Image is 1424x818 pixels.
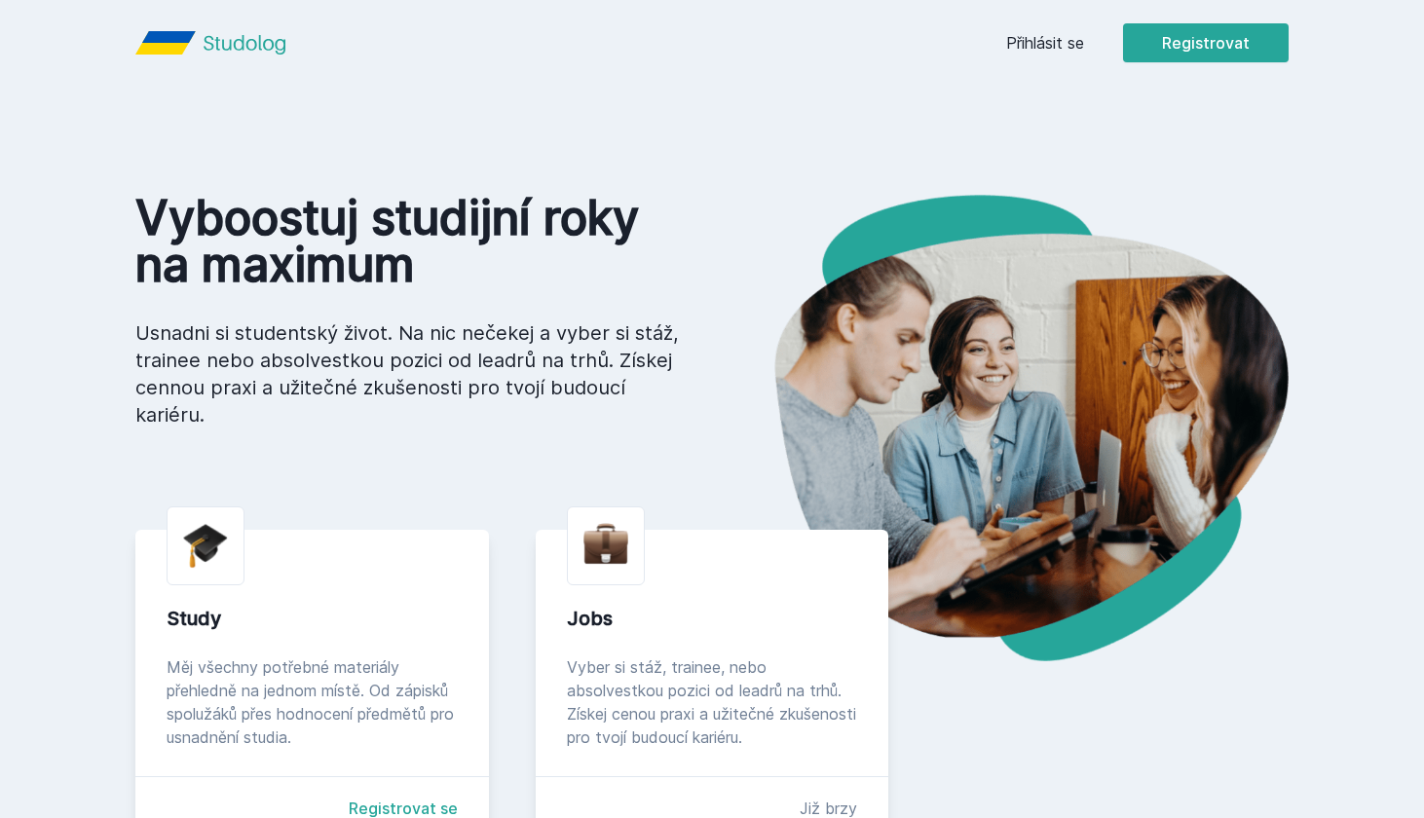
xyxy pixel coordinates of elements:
a: Přihlásit se [1006,31,1084,55]
img: hero.png [712,195,1289,661]
div: Jobs [567,605,858,632]
img: graduation-cap.png [183,523,228,569]
div: Vyber si stáž, trainee, nebo absolvestkou pozici od leadrů na trhů. Získej cenou praxi a užitečné... [567,655,858,749]
p: Usnadni si studentský život. Na nic nečekej a vyber si stáž, trainee nebo absolvestkou pozici od ... [135,319,681,428]
div: Měj všechny potřebné materiály přehledně na jednom místě. Od zápisků spolužáků přes hodnocení pře... [167,655,458,749]
button: Registrovat [1123,23,1289,62]
img: briefcase.png [583,519,628,569]
h1: Vyboostuj studijní roky na maximum [135,195,681,288]
div: Study [167,605,458,632]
